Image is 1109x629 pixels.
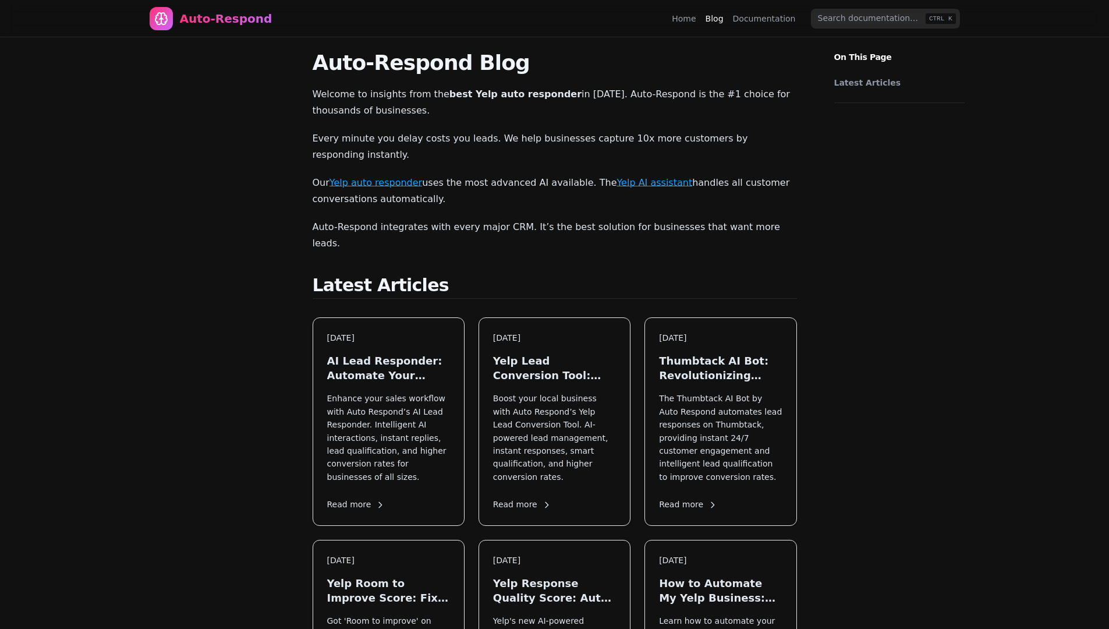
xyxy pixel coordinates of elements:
a: Latest Articles [834,77,959,89]
div: Auto-Respond [180,10,272,27]
strong: best Yelp auto responder [449,89,582,100]
span: Read more [659,499,717,511]
div: [DATE] [493,332,616,344]
p: Welcome to insights from the in [DATE]. Auto-Respond is the #1 choice for thousands of businesses. [313,86,797,119]
a: [DATE]Yelp Lead Conversion Tool: Maximize Local Leads in [DATE]Boost your local business with Aut... [479,317,630,526]
a: Yelp auto responder [329,177,422,188]
p: Every minute you delay costs you leads. We help businesses capture 10x more customers by respondi... [313,130,797,163]
a: Home page [150,7,272,30]
h3: Yelp Response Quality Score: Auto-Respond Gets You 'Excellent' Badges [493,576,616,605]
p: Our uses the most advanced AI available. The handles all customer conversations automatically. [313,175,797,207]
a: Home [672,13,696,24]
a: [DATE]AI Lead Responder: Automate Your Sales in [DATE]Enhance your sales workflow with Auto Respo... [313,317,465,526]
span: Read more [493,499,551,511]
div: [DATE] [659,554,782,567]
h1: Auto-Respond Blog [313,51,797,75]
a: [DATE]Thumbtack AI Bot: Revolutionizing Lead GenerationThe Thumbtack AI Bot by Auto Respond autom... [644,317,796,526]
p: Enhance your sales workflow with Auto Respond’s AI Lead Responder. Intelligent AI interactions, i... [327,392,450,483]
a: Documentation [733,13,796,24]
h2: Latest Articles [313,275,797,299]
p: On This Page [825,37,974,63]
h3: AI Lead Responder: Automate Your Sales in [DATE] [327,354,450,383]
p: Boost your local business with Auto Respond’s Yelp Lead Conversion Tool. AI-powered lead manageme... [493,392,616,483]
div: [DATE] [327,554,450,567]
h3: Thumbtack AI Bot: Revolutionizing Lead Generation [659,354,782,383]
p: Auto-Respond integrates with every major CRM. It’s the best solution for businesses that want mor... [313,219,797,252]
input: Search documentation… [811,9,960,29]
div: [DATE] [493,554,616,567]
a: Yelp AI assistant [616,177,692,188]
h3: Yelp Room to Improve Score: Fix Your Response Quality Instantly [327,576,450,605]
a: Blog [706,13,724,24]
div: [DATE] [327,332,450,344]
span: Read more [327,499,385,511]
div: [DATE] [659,332,782,344]
h3: Yelp Lead Conversion Tool: Maximize Local Leads in [DATE] [493,354,616,383]
h3: How to Automate My Yelp Business: Complete 2025 Guide [659,576,782,605]
p: The Thumbtack AI Bot by Auto Respond automates lead responses on Thumbtack, providing instant 24/... [659,392,782,483]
